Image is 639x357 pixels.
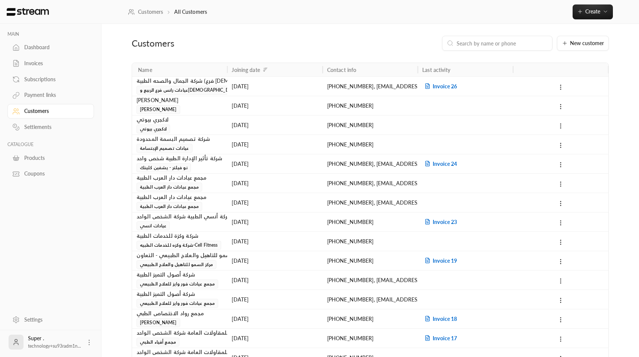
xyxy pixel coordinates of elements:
[232,67,260,73] div: Joining date
[7,40,94,55] a: Dashboard
[137,96,223,104] div: [PERSON_NAME]
[573,4,613,19] button: Create
[422,219,457,225] span: Invoice 23
[24,123,85,131] div: Settlements
[137,154,223,162] div: شركة تأثير الإدارة الطبية شخص واحد
[137,77,223,85] div: شركة الجمال والصحه الطبية (فرع [DEMOGRAPHIC_DATA] و الربيع)
[24,76,85,83] div: Subscriptions
[7,88,94,102] a: Payment links
[327,67,356,73] div: Contact info
[232,135,318,154] div: [DATE]
[261,65,270,74] button: Sort
[7,167,94,181] a: Coupons
[232,116,318,135] div: [DATE]
[137,290,223,298] div: شركة أصول التميز الطبية
[137,241,221,250] span: شركة وكزه للخدمات الطبيه-Cell Fitness
[232,309,318,328] div: [DATE]
[232,77,318,96] div: [DATE]
[422,67,450,73] div: Last activity
[557,36,609,51] button: New customer
[327,193,413,212] div: [PHONE_NUMBER] , [EMAIL_ADDRESS][DOMAIN_NAME]
[137,309,223,317] div: مجمع رواد الاختصاص الطبي
[7,151,94,165] a: Products
[137,116,223,124] div: لاكجري بيوتي
[422,335,457,341] span: Invoice 17
[132,37,286,49] div: Customers
[137,338,179,347] span: مجمع أفياء الطبي
[327,251,413,270] div: [PHONE_NUMBER]
[422,316,457,322] span: Invoice 18
[137,232,223,240] div: شركة وكزة للخدمات الطبية
[327,271,413,290] div: [PHONE_NUMBER] , [EMAIL_ADDRESS][DOMAIN_NAME]
[457,39,548,47] input: Search by name or phone
[137,221,170,230] span: عيادات انسي
[137,135,223,143] div: شركة تصميم البسمة المحدودة
[24,44,85,51] div: Dashboard
[7,142,94,148] p: CATALOGUE
[232,290,318,309] div: [DATE]
[24,60,85,67] div: Invoices
[232,96,318,115] div: [DATE]
[327,116,413,135] div: [PHONE_NUMBER]
[232,271,318,290] div: [DATE]
[137,260,216,269] span: مركز السمو للتاهيل والعلاج الطبيعي
[327,135,413,154] div: [PHONE_NUMBER]
[137,86,242,95] span: عيادات رانس فرع الربيع و[DEMOGRAPHIC_DATA]
[7,56,94,71] a: Invoices
[138,67,152,73] div: Name
[7,104,94,119] a: Customers
[585,8,600,15] span: Create
[232,329,318,348] div: [DATE]
[137,348,223,356] div: شركة ركن الحلول للمقاولات العامة شركة الشخص الواحد
[24,107,85,115] div: Customers
[327,232,413,251] div: [PHONE_NUMBER]
[24,154,85,162] div: Products
[327,290,413,309] div: [PHONE_NUMBER] , [EMAIL_ADDRESS][DOMAIN_NAME]
[232,251,318,270] div: [DATE]
[137,251,223,259] div: مركز السمو للتاهيل والعلاج الطبيعي - التعاون
[7,120,94,135] a: Settlements
[7,312,94,327] a: Settings
[137,271,223,279] div: شركة أصول التميز الطبية
[422,258,457,264] span: Invoice 19
[174,8,207,16] p: All Customers
[232,193,318,212] div: [DATE]
[7,31,94,37] p: MAIN
[327,154,413,173] div: [PHONE_NUMBER] , [EMAIL_ADDRESS][DOMAIN_NAME]
[137,318,180,327] span: [PERSON_NAME]
[137,163,191,172] span: نو فيلتر - يشفين كلينك
[137,299,218,308] span: مجمع عيادات فور وايز للعلاج الطبيعي
[327,77,413,96] div: [PHONE_NUMBER] , [EMAIL_ADDRESS][DOMAIN_NAME]
[128,8,207,16] nav: breadcrumb
[137,105,180,114] span: [PERSON_NAME]
[137,183,202,192] span: مجمع عيادات دار العرب الطبية
[422,161,457,167] span: Invoice 24
[128,8,163,16] a: Customers
[232,232,318,251] div: [DATE]
[6,8,50,16] img: Logo
[24,91,85,99] div: Payment links
[137,329,223,337] div: شركة ركن الحلول للمقاولات العامة شركة الشخص الواحد
[28,335,81,350] div: Super .
[137,193,223,201] div: مجمع عيادات دار العرب الطبية
[24,170,85,177] div: Coupons
[570,41,604,46] span: New customer
[327,212,413,231] div: [PHONE_NUMBER]
[137,279,218,288] span: مجمع عيادات فور وايز للعلاج الطبيعي
[24,316,85,323] div: Settings
[327,329,413,348] div: [PHONE_NUMBER]
[232,174,318,193] div: [DATE]
[137,202,202,211] span: مجمع عيادات دار العرب الطبية
[232,212,318,231] div: [DATE]
[137,212,223,221] div: شركة أنسي الطبية شركة الشخص الواحد
[7,72,94,86] a: Subscriptions
[137,144,192,153] span: عيادات تصميم الإبتسامة
[327,96,413,115] div: [PHONE_NUMBER]
[137,174,223,182] div: مجمع عيادات دار العرب الطبية
[137,124,170,133] span: لاكجري بيوتي
[422,83,457,89] span: Invoice 26
[327,309,413,328] div: [PHONE_NUMBER]
[232,154,318,173] div: [DATE]
[28,343,81,349] span: technology+su93radm1n...
[327,174,413,193] div: [PHONE_NUMBER] , [EMAIL_ADDRESS][DOMAIN_NAME]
